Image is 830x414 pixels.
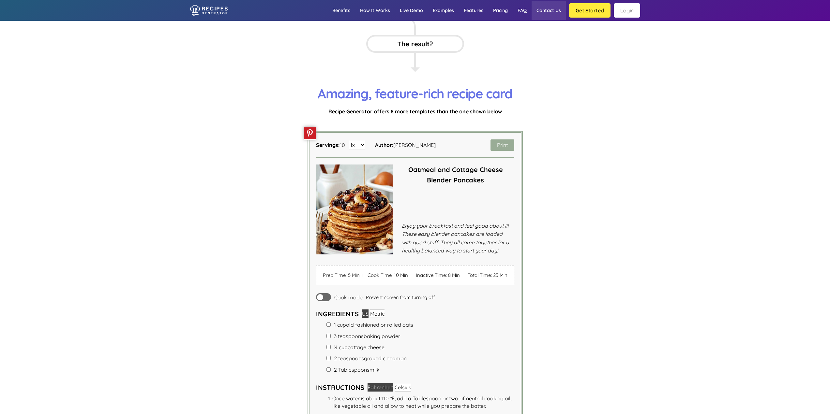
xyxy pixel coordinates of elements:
img: B6o4drZ.jpg [316,164,393,254]
a: Contact us [532,1,566,20]
span: 2 Tablespoons [334,366,370,373]
span: [PERSON_NAME] [393,142,436,148]
button: Print [490,139,514,151]
strong: Servings: [316,142,340,148]
span: ground cinnamon [334,355,407,362]
h3: Ingredients [316,309,514,318]
span: milk [334,366,380,373]
a: Live demo [395,1,428,20]
a: Benefits [327,1,355,20]
span: Total time: 23 Min [464,269,511,281]
a: Examples [428,1,459,20]
input: 3 teaspoonsbaking powder [326,334,331,338]
button: Get Started [569,3,611,18]
a: How it works [355,1,395,20]
a: Pricing [488,1,513,20]
button: Fahrenheit [368,383,393,392]
button: US [362,309,369,318]
span: Cook mode [334,295,363,300]
span: old fashioned or rolled oats [334,321,413,328]
span: 3 teaspoons [334,333,364,339]
h3: Amazing, feature-rich recipe card [285,85,546,102]
h3: Oatmeal and Cottage Cheese Blender Pancakes [397,164,514,185]
span: Cook time: 10 Min [364,269,411,281]
span: Prep time: 5 Min [320,269,363,281]
li: Once water is about 110 °F, add a Tablespoon or two of neutral cooking oil, like vegetable oil an... [332,395,514,409]
div: The result? [366,35,464,53]
button: Celsius [395,383,411,392]
input: ½ cupcottage cheese [326,345,331,349]
button: Metric [370,309,385,318]
a: Login [614,3,640,18]
span: cottage cheese [334,344,385,351]
h3: Instructions [316,383,514,392]
input: 1 cupold fashioned or rolled oats [326,322,331,327]
span: 2 teaspoons [334,355,364,362]
strong: Author: [375,142,393,148]
a: Features [459,1,488,20]
span: baking powder [334,333,400,340]
span: ½ cup [334,344,348,350]
span: Inactive time: 8 Min [413,269,463,281]
span: 10 [340,142,346,148]
a: FAQ [513,1,532,20]
div: Enjoy your breakfast and feel good about it! These easy blender pancakes are loaded with good stu... [397,222,514,255]
span: Prevent screen from turning off [366,295,435,300]
span: 1 cup [334,321,346,328]
input: 2 teaspoonsground cinnamon [326,356,331,360]
input: 2 Tablespoonsmilk [326,367,331,372]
